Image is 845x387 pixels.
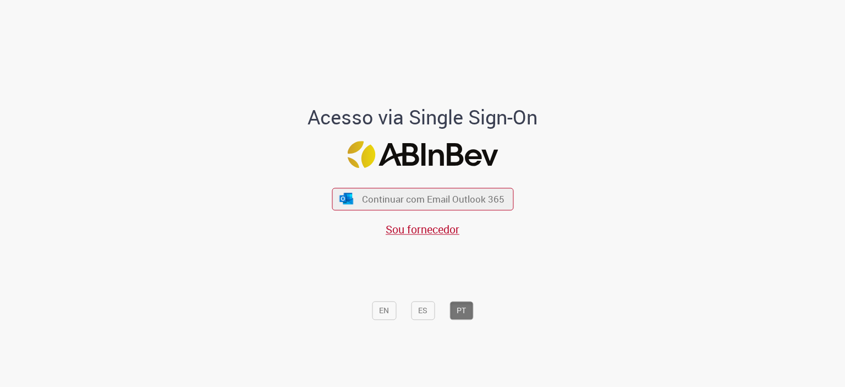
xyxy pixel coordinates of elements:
[332,188,513,210] button: ícone Azure/Microsoft 360 Continuar com Email Outlook 365
[270,106,575,128] h1: Acesso via Single Sign-On
[372,302,396,320] button: EN
[339,193,354,204] img: ícone Azure/Microsoft 360
[347,141,498,168] img: Logo ABInBev
[386,222,459,237] a: Sou fornecedor
[362,193,504,205] span: Continuar com Email Outlook 365
[449,302,473,320] button: PT
[411,302,435,320] button: ES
